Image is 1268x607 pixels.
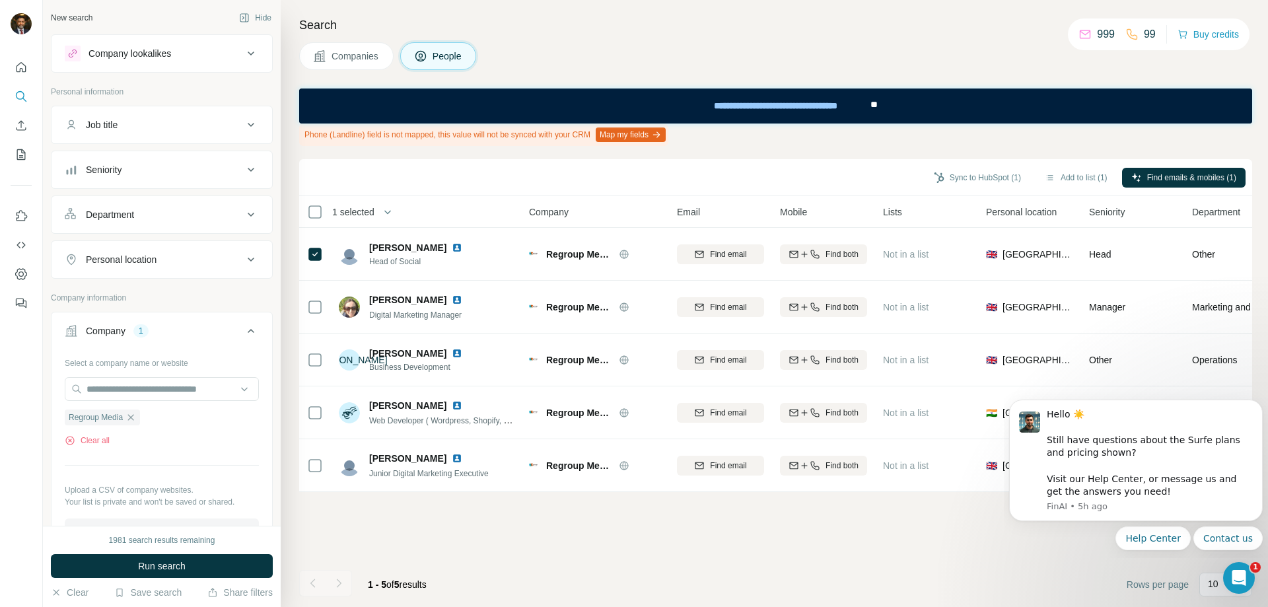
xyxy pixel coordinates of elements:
[1003,301,1073,314] span: [GEOGRAPHIC_DATA]
[369,347,446,360] span: [PERSON_NAME]
[1003,459,1073,472] span: [GEOGRAPHIC_DATA]
[452,242,462,253] img: LinkedIn logo
[51,554,273,578] button: Run search
[925,168,1030,188] button: Sync to HubSpot (1)
[826,301,859,313] span: Find both
[710,407,746,419] span: Find email
[86,118,118,131] div: Job title
[826,354,859,366] span: Find both
[369,399,446,412] span: [PERSON_NAME]
[883,355,929,365] span: Not in a list
[883,249,929,260] span: Not in a list
[65,496,259,508] p: Your list is private and won't be saved or shared.
[780,403,867,423] button: Find both
[52,199,272,231] button: Department
[339,402,360,423] img: Avatar
[546,406,612,419] span: Regroup Media
[86,324,125,338] div: Company
[1192,205,1240,219] span: Department
[452,453,462,464] img: LinkedIn logo
[826,407,859,419] span: Find both
[677,244,764,264] button: Find email
[529,408,540,418] img: Logo of Regroup Media
[529,302,540,312] img: Logo of Regroup Media
[368,579,427,590] span: results
[86,253,157,266] div: Personal location
[596,127,666,142] button: Map my fields
[51,292,273,304] p: Company information
[546,353,612,367] span: Regroup Media
[114,586,182,599] button: Save search
[710,460,746,472] span: Find email
[452,348,462,359] img: LinkedIn logo
[986,459,997,472] span: 🇬🇧
[65,352,259,369] div: Select a company name or website
[69,411,123,423] span: Regroup Media
[339,244,360,265] img: Avatar
[826,460,859,472] span: Find both
[710,301,746,313] span: Find email
[433,50,463,63] span: People
[1036,168,1117,188] button: Add to list (1)
[1097,26,1115,42] p: 999
[529,355,540,365] img: Logo of Regroup Media
[11,291,32,315] button: Feedback
[386,579,394,590] span: of
[51,12,92,24] div: New search
[133,325,149,337] div: 1
[826,248,859,260] span: Find both
[11,143,32,166] button: My lists
[677,297,764,317] button: Find email
[1192,248,1215,261] span: Other
[52,109,272,141] button: Job title
[1122,168,1246,188] button: Find emails & mobiles (1)
[546,301,612,314] span: Regroup Media
[339,297,360,318] img: Avatar
[1089,355,1112,365] span: Other
[52,38,272,69] button: Company lookalikes
[1003,353,1073,367] span: [GEOGRAPHIC_DATA]
[986,205,1057,219] span: Personal location
[109,534,215,546] div: 1981 search results remaining
[780,205,807,219] span: Mobile
[780,244,867,264] button: Find both
[1178,25,1239,44] button: Buy credits
[51,586,88,599] button: Clear
[677,205,700,219] span: Email
[11,204,32,228] button: Use Surfe on LinkedIn
[677,403,764,423] button: Find email
[207,586,273,599] button: Share filters
[332,50,380,63] span: Companies
[1192,353,1237,367] span: Operations
[986,301,997,314] span: 🇬🇧
[332,205,374,219] span: 1 selected
[780,456,867,476] button: Find both
[299,89,1252,124] iframe: Banner
[1003,406,1073,419] span: [GEOGRAPHIC_DATA]
[52,244,272,275] button: Personal location
[11,55,32,79] button: Quick start
[452,400,462,411] img: LinkedIn logo
[529,460,540,471] img: Logo of Regroup Media
[710,248,746,260] span: Find email
[883,408,929,418] span: Not in a list
[299,124,668,146] div: Phone (Landline) field is not mapped, this value will not be synced with your CRM
[339,349,360,371] div: [PERSON_NAME]
[11,85,32,108] button: Search
[883,302,929,312] span: Not in a list
[1147,172,1236,184] span: Find emails & mobiles (1)
[1089,205,1125,219] span: Seniority
[52,315,272,352] button: Company1
[65,435,110,446] button: Clear all
[986,248,997,261] span: 🇬🇧
[299,16,1252,34] h4: Search
[339,455,360,476] img: Avatar
[88,47,171,60] div: Company lookalikes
